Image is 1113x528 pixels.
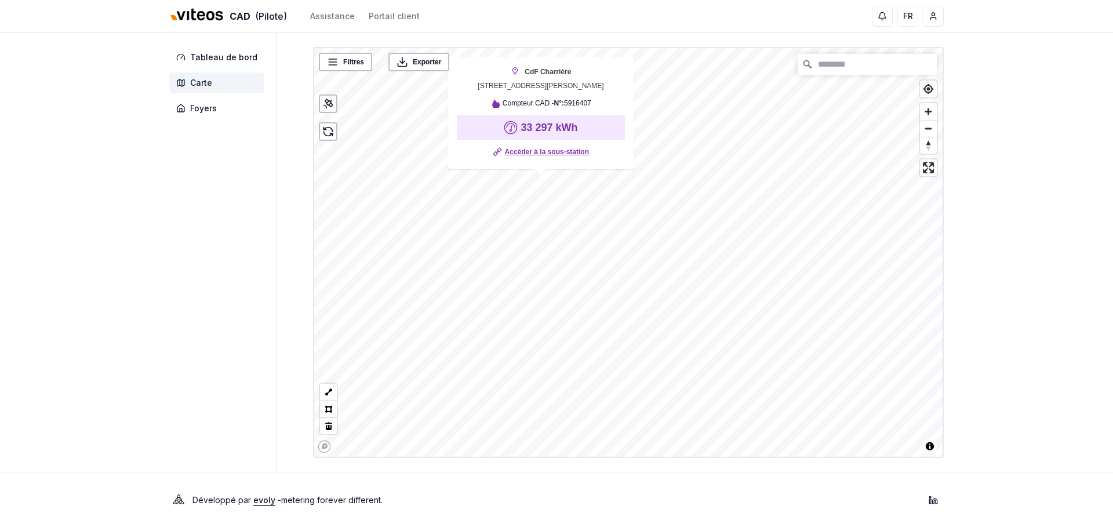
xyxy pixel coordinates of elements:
a: CAD(Pilote) [169,4,287,29]
span: CAD [230,9,250,23]
button: Zoom in [920,103,937,120]
button: Toggle attribution [923,439,937,453]
a: Mapbox homepage [318,440,331,453]
img: Evoly Logo [169,491,188,509]
span: (Pilote) [255,9,287,23]
button: Enter fullscreen [920,159,937,176]
button: Polygon tool (p) [320,400,337,417]
a: Assistance [310,10,355,22]
span: Compteur CAD - 5916407 [503,97,591,109]
canvas: Map [314,48,945,459]
div: [STREET_ADDRESS][PERSON_NAME] [457,66,625,92]
span: Exporter [413,56,441,68]
a: Portail client [369,10,420,22]
span: Zoom out [920,121,937,137]
span: FR [903,10,913,22]
strong: N°: [554,99,564,107]
span: Tableau de bord [190,52,257,63]
span: Carte [190,77,212,89]
button: Find my location [920,81,937,97]
a: Tableau de bord [169,47,269,68]
span: Foyers [190,103,217,114]
strong: 33 297 kWh [521,122,577,133]
button: FR [897,6,918,27]
strong: CdF Charrière [525,66,571,78]
img: Viteos - CAD Logo [169,1,225,29]
button: Delete [320,417,337,434]
a: Accéder à la sous-station [505,146,589,158]
a: Foyers [169,98,269,119]
button: LineString tool (l) [320,384,337,400]
p: Développé par - metering forever different . [192,492,383,508]
button: Zoom out [920,120,937,137]
button: Reset bearing to north [920,137,937,154]
a: Carte [169,72,269,93]
input: Chercher [798,54,937,75]
a: evoly [253,495,275,505]
span: Filtres [343,56,364,68]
